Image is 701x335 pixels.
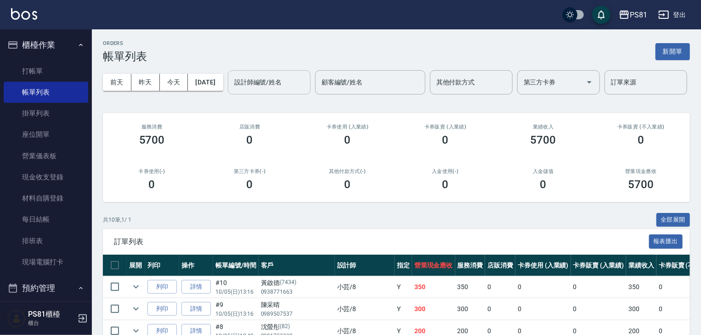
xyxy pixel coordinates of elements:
[412,255,455,276] th: 營業現金應收
[4,103,88,124] a: 掛單列表
[649,234,683,249] button: 報表匯出
[139,134,165,146] h3: 5700
[540,178,547,191] h3: 0
[455,298,486,320] td: 300
[345,178,351,191] h3: 0
[147,280,177,294] button: 列印
[114,237,649,246] span: 訂單列表
[247,134,253,146] h3: 0
[131,74,160,91] button: 昨天
[582,75,597,89] button: Open
[485,276,515,298] td: 0
[114,168,190,174] h2: 卡券使用(-)
[531,134,556,146] h3: 5700
[4,124,88,145] a: 座位開單
[212,124,288,130] h2: 店販消費
[310,168,385,174] h2: 其他付款方式(-)
[592,6,611,24] button: save
[630,9,647,21] div: PS81
[4,251,88,273] a: 現場電腦打卡
[455,255,486,276] th: 服務消費
[407,124,483,130] h2: 卡券販賣 (入業績)
[4,276,88,300] button: 預約管理
[515,255,571,276] th: 卡券使用 (入業績)
[129,302,143,316] button: expand row
[412,276,455,298] td: 350
[455,276,486,298] td: 350
[188,74,223,91] button: [DATE]
[127,255,145,276] th: 展開
[213,298,259,320] td: #9
[505,124,581,130] h2: 業績收入
[261,322,333,332] div: 沈螢彤
[656,213,690,227] button: 全部展開
[129,280,143,294] button: expand row
[335,255,395,276] th: 設計師
[280,322,290,332] p: (82)
[179,255,213,276] th: 操作
[345,134,351,146] h3: 0
[4,145,88,167] a: 營業儀表板
[261,288,333,296] p: 0938771663
[4,61,88,82] a: 打帳單
[103,40,147,46] h2: ORDERS
[628,178,654,191] h3: 5700
[215,288,256,296] p: 10/05 (日) 13:16
[656,43,690,60] button: 新開單
[615,6,651,24] button: PS81
[4,33,88,57] button: 櫃檯作業
[280,278,297,288] p: (7434)
[310,124,385,130] h2: 卡券使用 (入業績)
[626,298,656,320] td: 300
[485,255,515,276] th: 店販消費
[626,255,656,276] th: 業績收入
[442,178,449,191] h3: 0
[212,168,288,174] h2: 第三方卡券(-)
[335,298,395,320] td: 小芸 /8
[649,237,683,246] a: 報表匯出
[335,276,395,298] td: 小芸 /8
[247,178,253,191] h3: 0
[28,319,75,327] p: 櫃台
[395,298,412,320] td: Y
[412,298,455,320] td: 300
[638,134,644,146] h3: 0
[515,298,571,320] td: 0
[571,276,627,298] td: 0
[4,188,88,209] a: 材料自購登錄
[103,216,131,224] p: 共 10 筆, 1 / 1
[213,255,259,276] th: 帳單編號/時間
[4,209,88,230] a: 每日結帳
[181,280,211,294] a: 詳情
[11,8,37,20] img: Logo
[160,74,188,91] button: 今天
[103,74,131,91] button: 前天
[259,255,335,276] th: 客戶
[4,230,88,251] a: 排班表
[7,309,26,328] img: Person
[603,124,679,130] h2: 卡券販賣 (不入業績)
[571,255,627,276] th: 卡券販賣 (入業績)
[103,50,147,63] h3: 帳單列表
[181,302,211,316] a: 詳情
[4,167,88,188] a: 現金收支登錄
[145,255,179,276] th: 列印
[395,255,412,276] th: 指定
[603,168,679,174] h2: 營業現金應收
[215,310,256,318] p: 10/05 (日) 13:16
[515,276,571,298] td: 0
[626,276,656,298] td: 350
[4,82,88,103] a: 帳單列表
[442,134,449,146] h3: 0
[213,276,259,298] td: #10
[655,6,690,23] button: 登出
[261,310,333,318] p: 0989507537
[485,298,515,320] td: 0
[261,278,333,288] div: 黃啟德
[395,276,412,298] td: Y
[114,124,190,130] h3: 服務消費
[149,178,155,191] h3: 0
[656,47,690,56] a: 新開單
[147,302,177,316] button: 列印
[505,168,581,174] h2: 入金儲值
